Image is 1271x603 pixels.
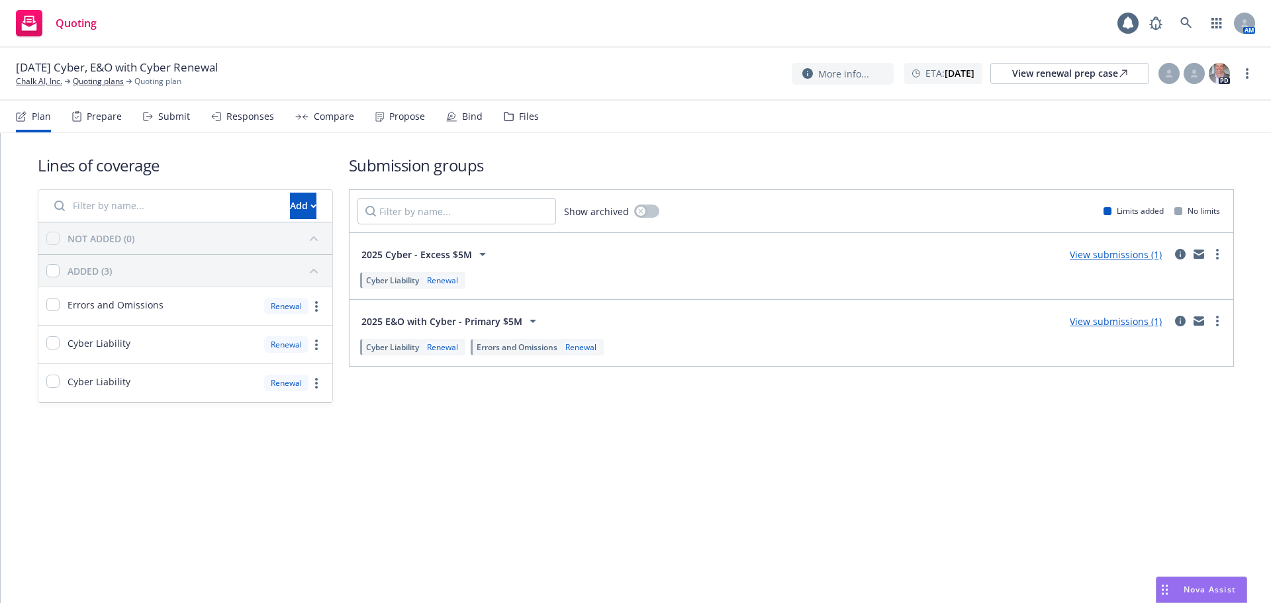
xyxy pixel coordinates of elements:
[1156,577,1247,603] button: Nova Assist
[87,111,122,122] div: Prepare
[945,67,974,79] strong: [DATE]
[563,342,599,353] div: Renewal
[990,63,1149,84] a: View renewal prep case
[68,232,134,246] div: NOT ADDED (0)
[38,154,333,176] h1: Lines of coverage
[16,60,218,75] span: [DATE] Cyber, E&O with Cyber Renewal
[424,342,461,353] div: Renewal
[264,336,308,353] div: Renewal
[349,154,1234,176] h1: Submission groups
[477,342,557,353] span: Errors and Omissions
[46,193,282,219] input: Filter by name...
[73,75,124,87] a: Quoting plans
[1143,10,1169,36] a: Report a Bug
[1172,246,1188,262] a: circleInformation
[68,264,112,278] div: ADDED (3)
[1104,205,1164,216] div: Limits added
[925,66,974,80] span: ETA :
[1191,246,1207,262] a: mail
[56,18,97,28] span: Quoting
[818,67,869,81] span: More info...
[290,193,316,219] button: Add
[1239,66,1255,81] a: more
[357,308,545,334] button: 2025 E&O with Cyber - Primary $5M
[226,111,274,122] div: Responses
[361,248,472,261] span: 2025 Cyber - Excess $5M
[1209,63,1230,84] img: photo
[1184,584,1236,595] span: Nova Assist
[1173,10,1200,36] a: Search
[389,111,425,122] div: Propose
[424,275,461,286] div: Renewal
[264,375,308,391] div: Renewal
[1172,313,1188,329] a: circleInformation
[1203,10,1230,36] a: Switch app
[357,241,494,267] button: 2025 Cyber - Excess $5M
[1156,577,1173,602] div: Drag to move
[68,336,130,350] span: Cyber Liability
[1070,248,1162,261] a: View submissions (1)
[1209,246,1225,262] a: more
[68,298,164,312] span: Errors and Omissions
[308,337,324,353] a: more
[68,260,324,281] button: ADDED (3)
[366,275,419,286] span: Cyber Liability
[361,314,522,328] span: 2025 E&O with Cyber - Primary $5M
[264,298,308,314] div: Renewal
[68,228,324,249] button: NOT ADDED (0)
[134,75,181,87] span: Quoting plan
[68,375,130,389] span: Cyber Liability
[11,5,102,42] a: Quoting
[1191,313,1207,329] a: mail
[158,111,190,122] div: Submit
[564,205,629,218] span: Show archived
[290,193,316,218] div: Add
[462,111,483,122] div: Bind
[366,342,419,353] span: Cyber Liability
[308,375,324,391] a: more
[314,111,354,122] div: Compare
[16,75,62,87] a: Chalk AI, Inc.
[1174,205,1220,216] div: No limits
[308,299,324,314] a: more
[519,111,539,122] div: Files
[32,111,51,122] div: Plan
[357,198,556,224] input: Filter by name...
[792,63,894,85] button: More info...
[1209,313,1225,329] a: more
[1070,315,1162,328] a: View submissions (1)
[1012,64,1127,83] div: View renewal prep case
